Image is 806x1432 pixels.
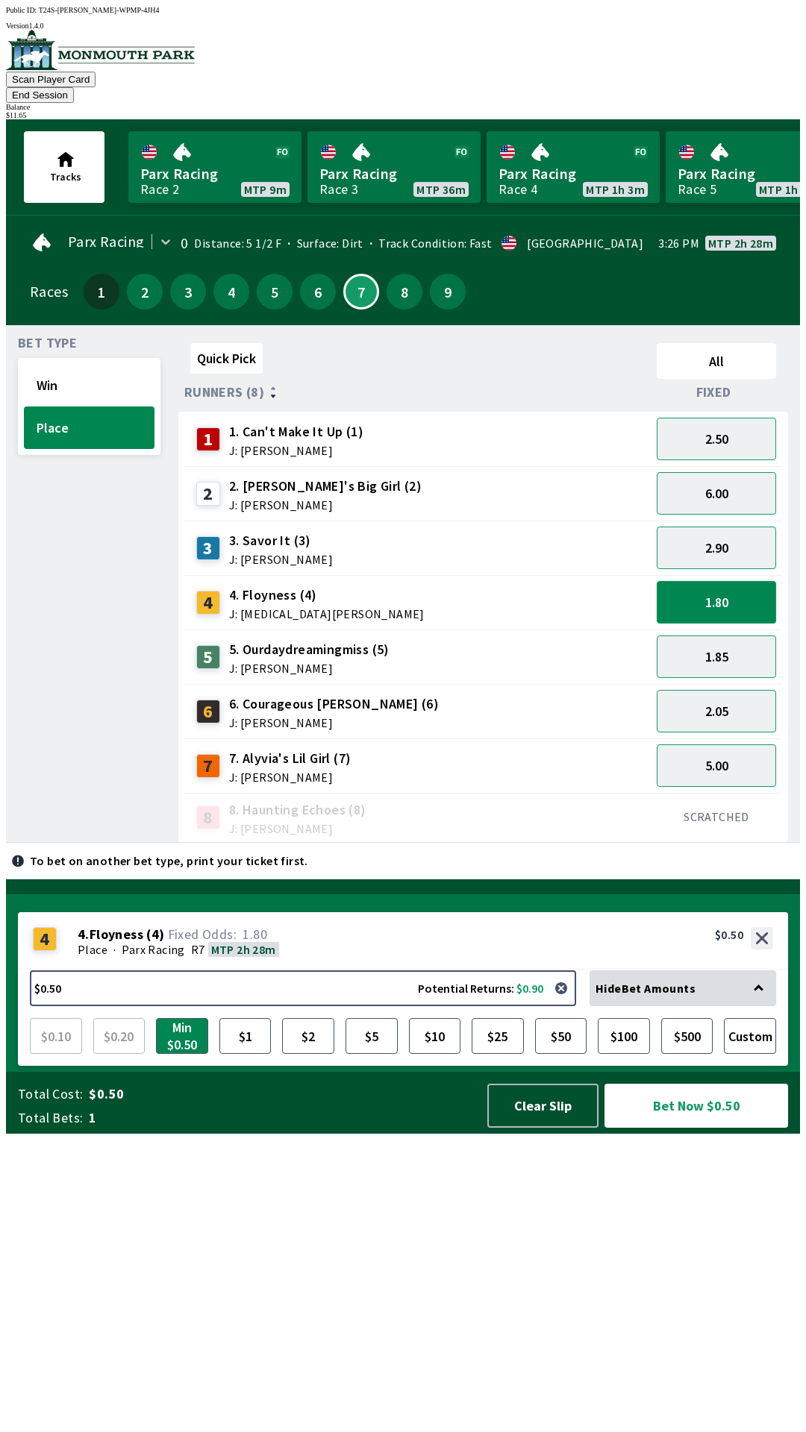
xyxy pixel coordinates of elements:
[229,477,422,496] span: 2. [PERSON_NAME]'s Big Girl (2)
[300,274,336,310] button: 6
[282,1018,334,1054] button: $2
[430,274,466,310] button: 9
[84,274,119,310] button: 1
[174,286,202,297] span: 3
[229,608,425,620] span: J: [MEDICAL_DATA][PERSON_NAME]
[196,536,220,560] div: 3
[487,131,660,203] a: Parx RacingRace 4MTP 1h 3m
[229,717,439,729] span: J: [PERSON_NAME]
[708,237,773,249] span: MTP 2h 28m
[196,591,220,615] div: 4
[260,286,289,297] span: 5
[229,499,422,511] span: J: [PERSON_NAME]
[705,430,728,447] span: 2.50
[678,183,716,195] div: Race 5
[30,286,68,298] div: Races
[657,635,776,678] button: 1.85
[243,926,267,943] span: 1.80
[30,855,308,867] p: To bet on another bet type, print your ticket first.
[390,286,419,297] span: 8
[349,1022,394,1050] span: $5
[196,645,220,669] div: 5
[146,927,164,942] span: ( 4 )
[349,288,374,295] span: 7
[705,648,728,665] span: 1.85
[140,183,179,195] div: Race 2
[363,236,493,251] span: Track Condition: Fast
[715,927,743,942] div: $0.50
[661,1018,713,1054] button: $500
[18,337,77,349] span: Bet Type
[30,970,576,1006] button: $0.50Potential Returns: $0.90
[539,1022,584,1050] span: $50
[87,286,116,297] span: 1
[122,942,184,957] span: Parx Racing
[24,406,154,449] button: Place
[499,164,648,183] span: Parx Racing
[657,690,776,732] button: 2.05
[113,942,116,957] span: ·
[68,236,144,248] span: Parx Racing
[6,72,96,87] button: Scan Player Card
[184,385,651,400] div: Runners (8)
[416,183,466,195] span: MTP 36m
[657,343,776,379] button: All
[598,1018,650,1054] button: $100
[160,1022,204,1050] span: Min $0.50
[191,942,205,957] span: R7
[475,1022,520,1050] span: $25
[229,585,425,605] span: 4. Floyness (4)
[705,539,728,556] span: 2.90
[196,754,220,778] div: 7
[651,385,782,400] div: Fixed
[37,419,142,436] span: Place
[229,422,363,442] span: 1. Can't Make It Up (1)
[6,22,800,30] div: Version 1.4.0
[194,236,281,251] span: Distance: 5 1/2 F
[665,1022,710,1050] span: $500
[229,771,352,783] span: J: [PERSON_NAME]
[190,343,263,374] button: Quick Pick
[6,103,800,111] div: Balance
[229,553,333,565] span: J: [PERSON_NAME]
[472,1018,524,1054] button: $25
[6,30,195,70] img: venue logo
[705,485,728,502] span: 6.00
[319,164,469,183] span: Parx Racing
[37,377,142,394] span: Win
[319,183,358,195] div: Race 3
[307,131,481,203] a: Parx RacingRace 3MTP 36m
[18,1109,83,1127] span: Total Bets:
[229,749,352,768] span: 7. Alyvia's Lil Girl (7)
[24,364,154,406] button: Win
[6,6,800,14] div: Public ID:
[89,1109,473,1127] span: 1
[78,927,90,942] span: 4 .
[196,427,220,451] div: 1
[50,170,81,183] span: Tracks
[487,1084,599,1128] button: Clear Slip
[229,694,439,714] span: 6. Courageous [PERSON_NAME] (6)
[211,942,276,957] span: MTP 2h 28m
[89,1085,473,1103] span: $0.50
[33,927,57,951] div: 4
[527,237,643,249] div: [GEOGRAPHIC_DATA]
[184,386,264,398] span: Runners (8)
[78,942,107,957] span: Place
[229,800,366,820] span: 8. Haunting Echoes (8)
[90,927,143,942] span: Floyness
[170,274,206,310] button: 3
[617,1096,775,1115] span: Bet Now $0.50
[657,581,776,624] button: 1.80
[535,1018,587,1054] button: $50
[223,1022,268,1050] span: $1
[596,981,696,996] span: Hide Bet Amounts
[229,445,363,456] span: J: [PERSON_NAME]
[39,6,160,14] span: T24S-[PERSON_NAME]-WPMP-4JH4
[696,386,731,398] span: Fixed
[658,237,699,249] span: 3:26 PM
[663,353,769,370] span: All
[229,640,390,659] span: 5. Ourdaydreamingmiss (5)
[387,274,422,310] button: 8
[705,703,728,720] span: 2.05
